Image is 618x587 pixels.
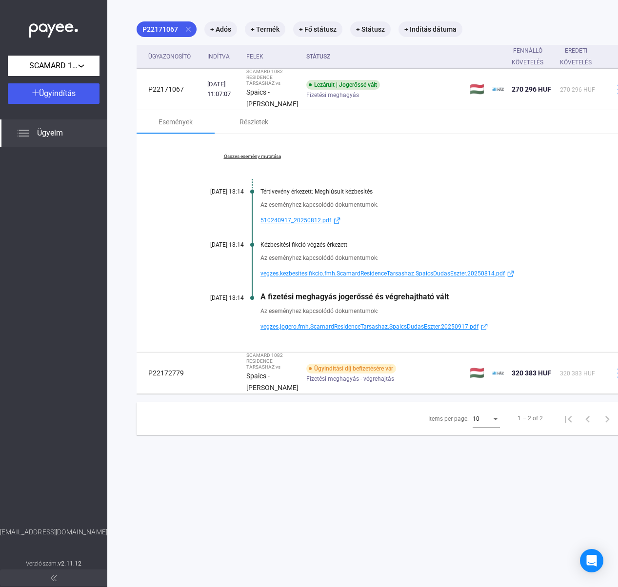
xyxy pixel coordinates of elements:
div: Items per page: [428,413,469,425]
button: Ügyindítás [8,83,100,104]
strong: Spaics - [PERSON_NAME] [246,372,299,391]
div: Kézbesítési fikció végzés érkezett [260,241,592,248]
td: 🇭🇺 [466,352,488,394]
div: Részletek [239,116,268,128]
div: A fizetési meghagyás jogerőssé és végrehajtható vált [260,292,592,301]
button: Previous page [578,409,598,428]
mat-chip: + Termék [245,21,285,37]
a: vegzes.jogero.fmh.ScamardResidenceTarsashaz.SpaicsDudasEszter.20250917.pdfexternal-link-blue [260,321,592,333]
span: 270 296 HUF [512,85,551,93]
img: arrow-double-left-grey.svg [51,575,57,581]
div: Indítva [207,51,230,62]
td: 🇭🇺 [466,69,488,110]
img: external-link-blue [478,323,490,331]
img: external-link-blue [331,217,343,224]
div: [DATE] 18:14 [185,241,244,248]
span: 10 [473,415,479,422]
div: Ügyazonosító [148,51,199,62]
img: plus-white.svg [32,89,39,96]
span: 320 383 HUF [512,369,551,377]
mat-chip: + Fő státusz [293,21,342,37]
div: [DATE] 18:14 [185,188,244,195]
span: 270 296 HUF [560,86,595,93]
a: Összes esemény mutatása [185,154,319,159]
div: SCAMARD 1082 RESIDENCE TÁRSASHÁZ vs [246,352,299,370]
mat-icon: close [184,25,193,34]
div: Tértivevény érkezett: Meghiúsult kézbesítés [260,188,592,195]
mat-chip: + Indítás dátuma [399,21,462,37]
div: Open Intercom Messenger [580,549,603,572]
a: 510240917_20250812.pdfexternal-link-blue [260,215,592,226]
div: SCAMARD 1082 RESIDENCE TÁRSASHÁZ vs [246,69,299,86]
div: Fennálló követelés [512,45,552,68]
span: Fizetési meghagyás [306,89,359,101]
div: Lezárult | Jogerőssé vált [306,80,380,90]
th: Státusz [302,45,466,69]
span: Ügyeim [37,127,63,139]
div: Eredeti követelés [560,45,592,68]
mat-chip: + Adós [204,21,237,37]
div: Fennálló követelés [512,45,543,68]
span: vegzes.kezbesitesifikcio.fmh.ScamardResidenceTarsashaz.SpaicsDudasEszter.20250814.pdf [260,268,505,279]
div: Felek [246,51,299,62]
div: Ügyazonosító [148,51,191,62]
strong: v2.11.12 [58,560,81,567]
mat-select: Items per page: [473,412,500,424]
span: 510240917_20250812.pdf [260,215,331,226]
mat-chip: P22171067 [137,21,197,37]
a: vegzes.kezbesitesifikcio.fmh.ScamardResidenceTarsashaz.SpaicsDudasEszter.20250814.pdfexternal-lin... [260,268,592,279]
div: Felek [246,51,263,62]
div: Az eseményhez kapcsolódó dokumentumok: [260,253,592,263]
span: vegzes.jogero.fmh.ScamardResidenceTarsashaz.SpaicsDudasEszter.20250917.pdf [260,321,478,333]
td: P22172779 [137,352,203,394]
span: SCAMARD 1082 RESIDENCE TÁRSASHÁZ [29,60,78,72]
td: P22171067 [137,69,203,110]
div: Események [159,116,193,128]
span: Fizetési meghagyás - végrehajtás [306,373,394,385]
div: Ügyindítási díj befizetésére vár [306,364,396,373]
button: Next page [598,409,617,428]
img: ehaz-mini [492,83,504,95]
div: Indítva [207,51,239,62]
div: Eredeti követelés [560,45,600,68]
strong: Spaics - [PERSON_NAME] [246,88,299,108]
div: Az eseményhez kapcsolódó dokumentumok: [260,306,592,316]
button: SCAMARD 1082 RESIDENCE TÁRSASHÁZ [8,56,100,76]
div: Az eseményhez kapcsolódó dokumentumok: [260,200,592,210]
span: Ügyindítás [39,89,76,98]
div: [DATE] 18:14 [185,294,244,301]
img: external-link-blue [505,270,517,277]
button: First page [558,409,578,428]
mat-chip: + Státusz [350,21,391,37]
img: white-payee-white-dot.svg [29,18,78,38]
div: 1 – 2 of 2 [518,412,543,424]
div: [DATE] 11:07:07 [207,79,239,99]
span: 320 383 HUF [560,370,595,377]
img: ehaz-mini [492,367,504,379]
img: list.svg [18,127,29,139]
